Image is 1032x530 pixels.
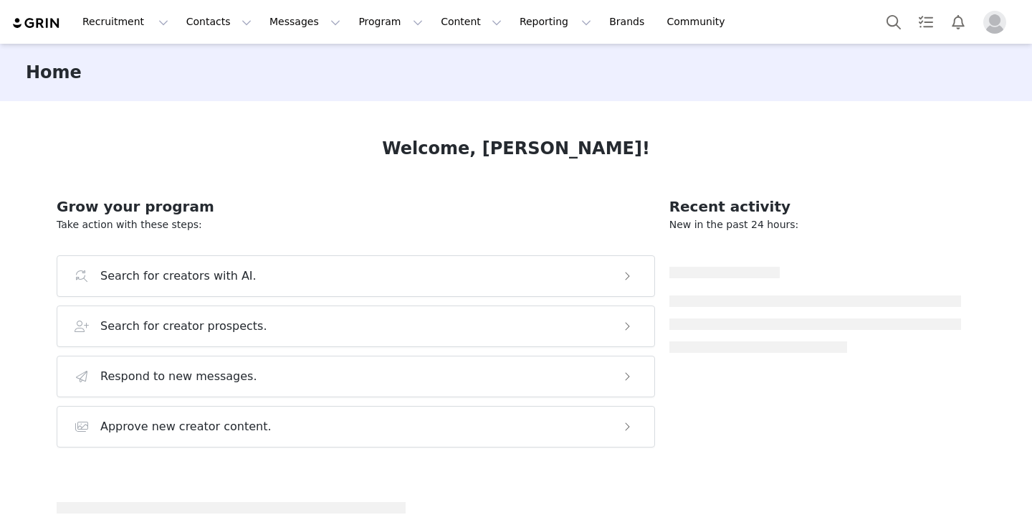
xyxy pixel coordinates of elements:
h1: Welcome, [PERSON_NAME]! [382,136,650,161]
h2: Recent activity [669,196,961,217]
img: placeholder-profile.jpg [983,11,1006,34]
h3: Search for creator prospects. [100,318,267,335]
button: Messages [261,6,349,38]
button: Search for creators with AI. [57,255,655,297]
a: Community [659,6,740,38]
button: Search [878,6,909,38]
a: Brands [601,6,657,38]
h3: Search for creators with AI. [100,268,257,285]
p: Take action with these steps: [57,217,655,232]
button: Content [432,6,510,38]
h3: Home [26,60,82,85]
button: Profile [975,11,1021,34]
img: grin logo [11,16,62,30]
button: Program [350,6,431,38]
h3: Approve new creator content. [100,418,272,435]
h3: Respond to new messages. [100,368,257,385]
button: Notifications [942,6,974,38]
a: Tasks [910,6,942,38]
p: New in the past 24 hours: [669,217,961,232]
button: Contacts [178,6,260,38]
button: Recruitment [74,6,177,38]
button: Approve new creator content. [57,406,655,448]
button: Reporting [511,6,600,38]
button: Search for creator prospects. [57,306,655,347]
h2: Grow your program [57,196,655,217]
button: Respond to new messages. [57,356,655,397]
